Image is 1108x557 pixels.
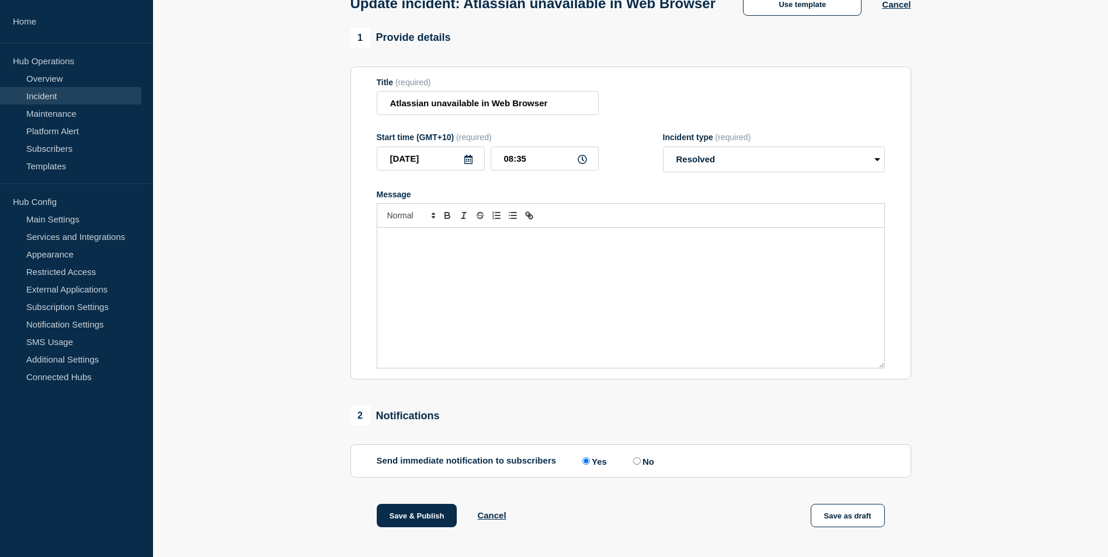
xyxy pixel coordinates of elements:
label: Yes [579,455,607,467]
input: No [633,457,641,465]
button: Toggle link [521,208,537,222]
div: Incident type [663,133,885,142]
span: 2 [350,406,370,426]
button: Save & Publish [377,504,457,527]
input: HH:MM [491,147,599,170]
input: Yes [582,457,590,465]
div: Message [377,190,885,199]
span: (required) [715,133,751,142]
span: (required) [456,133,492,142]
input: Title [377,91,599,115]
input: YYYY-MM-DD [377,147,485,170]
div: Start time (GMT+10) [377,133,599,142]
span: Font size [382,208,439,222]
button: Save as draft [811,504,885,527]
div: Message [377,228,884,368]
span: (required) [395,78,431,87]
div: Send immediate notification to subscribers [377,455,885,467]
button: Toggle italic text [456,208,472,222]
button: Toggle strikethrough text [472,208,488,222]
div: Notifications [350,406,440,426]
p: Send immediate notification to subscribers [377,455,557,467]
div: Provide details [350,28,451,48]
button: Toggle ordered list [488,208,505,222]
div: Title [377,78,599,87]
button: Toggle bulleted list [505,208,521,222]
button: Toggle bold text [439,208,456,222]
button: Cancel [477,510,506,520]
label: No [630,455,654,467]
span: 1 [350,28,370,48]
select: Incident type [663,147,885,172]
